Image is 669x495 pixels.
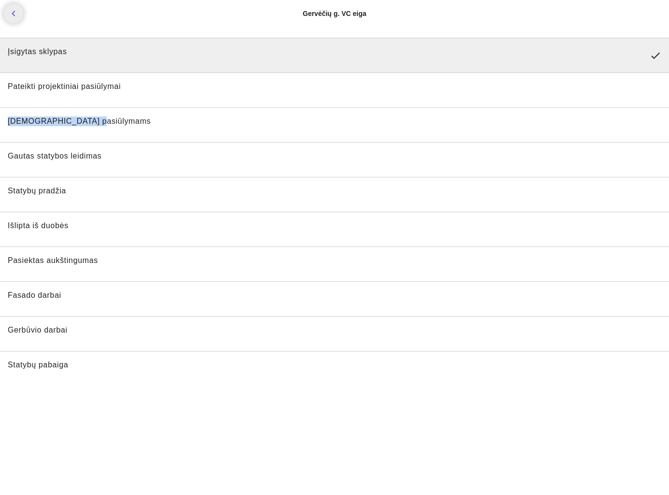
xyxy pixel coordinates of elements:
span: Fasado darbai [8,291,61,299]
span: Įsigytas sklypas [8,47,67,56]
span: Statybų pradžia [8,187,66,195]
span: [DEMOGRAPHIC_DATA] pasiūlymams [8,117,151,125]
span: Gautas statybos leidimas [8,152,102,160]
i: chevron_left [8,8,19,19]
span: Pasiektas aukštingumas [8,256,98,264]
div: Gervėčių g. VC eiga [303,9,366,18]
a: chevron_left [4,4,23,23]
span: Pateikti projektiniai pasiūlymai [8,82,121,90]
i: done [650,50,661,61]
span: Išlipta iš duobės [8,221,69,230]
span: Gerbūvio darbai [8,326,67,334]
span: Statybų pabaiga [8,361,68,369]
